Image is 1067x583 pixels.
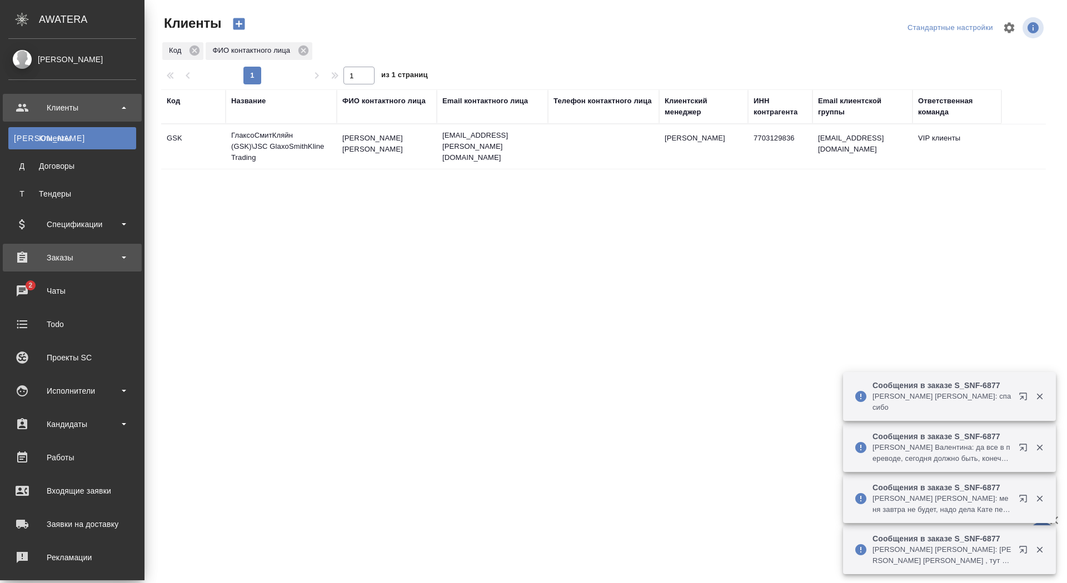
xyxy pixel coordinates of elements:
[872,431,1011,442] p: Сообщения в заказе S_SNF-6877
[665,96,742,118] div: Клиентский менеджер
[659,127,748,166] td: [PERSON_NAME]
[905,19,996,37] div: split button
[812,127,913,166] td: [EMAIL_ADDRESS][DOMAIN_NAME]
[8,99,136,116] div: Клиенты
[22,280,39,291] span: 2
[1012,539,1039,565] button: Открыть в новой вкладке
[8,216,136,233] div: Спецификации
[1012,436,1039,463] button: Открыть в новой вкладке
[8,483,136,499] div: Входящие заявки
[8,349,136,366] div: Проекты SC
[161,127,226,166] td: GSK
[231,96,266,107] div: Название
[442,130,542,163] p: [EMAIL_ADDRESS][PERSON_NAME][DOMAIN_NAME]
[8,127,136,149] a: [PERSON_NAME]Клиенты
[8,155,136,177] a: ДДоговоры
[3,277,142,305] a: 2Чаты
[872,482,1011,493] p: Сообщения в заказе S_SNF-6877
[8,183,136,205] a: ТТендеры
[39,8,144,31] div: AWATERA
[8,383,136,399] div: Исполнители
[14,133,131,144] div: Клиенты
[872,544,1011,566] p: [PERSON_NAME] [PERSON_NAME]: [PERSON_NAME] [PERSON_NAME] , тут как дела?
[3,344,142,371] a: Проекты SC
[14,160,131,172] div: Договоры
[167,96,180,107] div: Код
[1028,494,1051,504] button: Закрыть
[226,14,252,33] button: Создать
[8,53,136,66] div: [PERSON_NAME]
[1023,17,1046,38] span: Посмотреть информацию
[8,549,136,566] div: Рекламации
[754,96,807,118] div: ИНН контрагента
[1028,545,1051,555] button: Закрыть
[161,14,221,32] span: Клиенты
[8,249,136,266] div: Заказы
[1012,487,1039,514] button: Открыть в новой вкладке
[342,96,426,107] div: ФИО контактного лица
[818,96,907,118] div: Email клиентской группы
[748,127,812,166] td: 7703129836
[918,96,996,118] div: Ответственная команда
[8,449,136,466] div: Работы
[872,391,1011,413] p: [PERSON_NAME] [PERSON_NAME]: спасибо
[3,310,142,338] a: Todo
[872,533,1011,544] p: Сообщения в заказе S_SNF-6877
[1012,385,1039,412] button: Открыть в новой вкладке
[162,42,203,60] div: Код
[3,444,142,471] a: Работы
[381,68,428,84] span: из 1 страниц
[8,416,136,433] div: Кандидаты
[8,516,136,532] div: Заявки на доставку
[212,45,294,56] p: ФИО контактного лица
[337,127,437,166] td: [PERSON_NAME] [PERSON_NAME]
[1028,443,1051,453] button: Закрыть
[872,380,1011,391] p: Сообщения в заказе S_SNF-6877
[913,127,1001,166] td: VIP клиенты
[872,493,1011,515] p: [PERSON_NAME] [PERSON_NAME]: меня завтра не будет, надо дела Кате передать
[996,14,1023,41] span: Настроить таблицу
[1028,391,1051,401] button: Закрыть
[226,124,337,169] td: ГлаксоСмитКляйн (GSK)\JSC GlaxoSmithKline Trading
[8,283,136,299] div: Чаты
[3,510,142,538] a: Заявки на доставку
[3,477,142,505] a: Входящие заявки
[169,45,185,56] p: Код
[442,96,528,107] div: Email контактного лица
[8,316,136,333] div: Todo
[14,188,131,199] div: Тендеры
[554,96,652,107] div: Телефон контактного лица
[872,442,1011,464] p: [PERSON_NAME] Валентина: да все в переводе, сегодня должно быть, конечно, тыкаю( сегодня ожидаю о...
[3,544,142,571] a: Рекламации
[206,42,312,60] div: ФИО контактного лица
